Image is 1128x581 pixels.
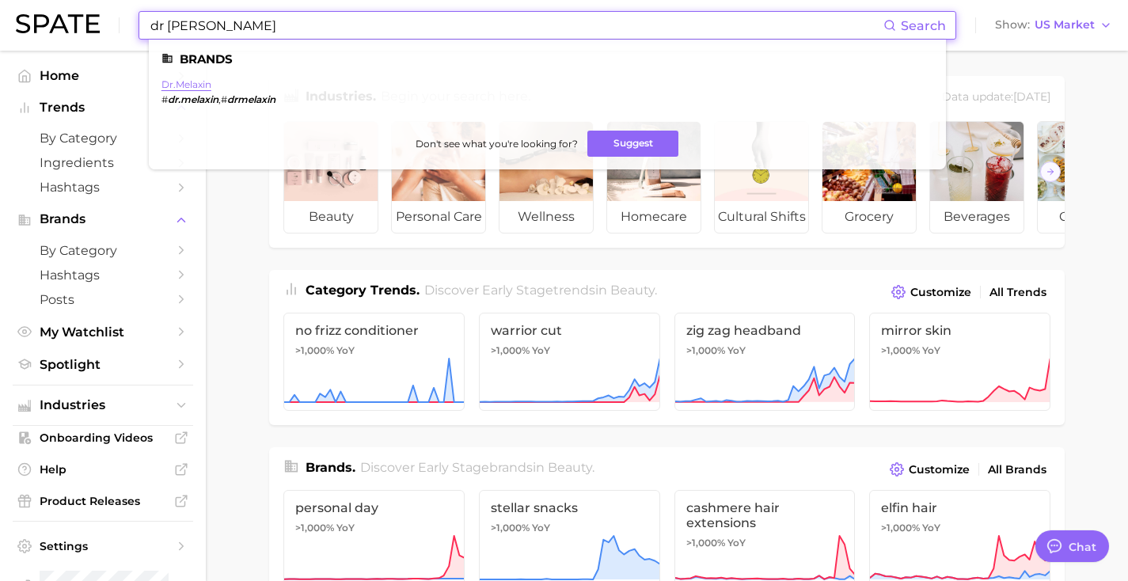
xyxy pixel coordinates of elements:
[995,21,1030,29] span: Show
[161,93,275,105] div: ,
[13,489,193,513] a: Product Releases
[283,313,465,411] a: no frizz conditioner>1,000% YoY
[13,352,193,377] a: Spotlight
[221,93,227,105] span: #
[13,458,193,481] a: Help
[686,323,844,338] span: zig zag headband
[40,325,166,340] span: My Watchlist
[40,431,166,445] span: Onboarding Videos
[40,180,166,195] span: Hashtags
[13,534,193,558] a: Settings
[499,201,593,233] span: wellness
[40,462,166,477] span: Help
[40,539,166,553] span: Settings
[491,344,530,356] span: >1,000%
[336,344,355,357] span: YoY
[881,522,920,534] span: >1,000%
[306,283,420,298] span: Category Trends .
[548,460,592,475] span: beauty
[424,283,657,298] span: Discover Early Stage trends in .
[1035,21,1095,29] span: US Market
[532,344,550,357] span: YoY
[13,393,193,417] button: Industries
[988,463,1046,477] span: All Brands
[822,121,917,234] a: grocery
[13,63,193,88] a: Home
[40,212,166,226] span: Brands
[881,500,1039,515] span: elfin hair
[532,522,550,534] span: YoY
[930,201,1024,233] span: beverages
[283,121,378,234] a: beauty
[822,201,916,233] span: grocery
[674,313,856,411] a: zig zag headband>1,000% YoY
[392,201,485,233] span: personal care
[306,460,355,475] span: Brands .
[13,126,193,150] a: by Category
[336,522,355,534] span: YoY
[284,201,378,233] span: beauty
[227,93,275,105] em: drmelaxin
[479,313,660,411] a: warrior cut>1,000% YoY
[910,286,971,299] span: Customize
[295,522,334,534] span: >1,000%
[40,268,166,283] span: Hashtags
[40,292,166,307] span: Posts
[40,494,166,508] span: Product Releases
[929,121,1024,234] a: beverages
[149,12,883,39] input: Search here for a brand, industry, or ingredient
[607,201,701,233] span: homecare
[13,263,193,287] a: Hashtags
[13,238,193,263] a: by Category
[686,500,844,530] span: cashmere hair extensions
[40,131,166,146] span: by Category
[491,323,648,338] span: warrior cut
[610,283,655,298] span: beauty
[881,323,1039,338] span: mirror skin
[922,522,940,534] span: YoY
[13,287,193,312] a: Posts
[416,138,578,150] span: Don't see what you're looking for?
[491,500,648,515] span: stellar snacks
[991,15,1116,36] button: ShowUS Market
[491,522,530,534] span: >1,000%
[922,344,940,357] span: YoY
[13,96,193,120] button: Trends
[16,14,100,33] img: SPATE
[887,281,975,303] button: Customize
[295,323,453,338] span: no frizz conditioner
[727,537,746,549] span: YoY
[881,344,920,356] span: >1,000%
[295,344,334,356] span: >1,000%
[40,357,166,372] span: Spotlight
[984,459,1050,480] a: All Brands
[727,344,746,357] span: YoY
[901,18,946,33] span: Search
[499,121,594,234] a: wellness
[942,87,1050,108] div: Data update: [DATE]
[360,460,594,475] span: Discover Early Stage brands in .
[587,131,678,157] button: Suggest
[715,201,808,233] span: cultural shifts
[686,537,725,549] span: >1,000%
[714,121,809,234] a: cultural shifts
[869,313,1050,411] a: mirror skin>1,000% YoY
[13,320,193,344] a: My Watchlist
[686,344,725,356] span: >1,000%
[13,426,193,450] a: Onboarding Videos
[1040,161,1061,182] button: Scroll Right
[40,398,166,412] span: Industries
[909,463,970,477] span: Customize
[986,282,1050,303] a: All Trends
[13,150,193,175] a: Ingredients
[13,207,193,231] button: Brands
[161,93,168,105] span: #
[886,458,974,480] button: Customize
[989,286,1046,299] span: All Trends
[606,121,701,234] a: homecare
[295,500,453,515] span: personal day
[168,93,218,105] em: dr.melaxin
[40,155,166,170] span: Ingredients
[40,68,166,83] span: Home
[13,175,193,199] a: Hashtags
